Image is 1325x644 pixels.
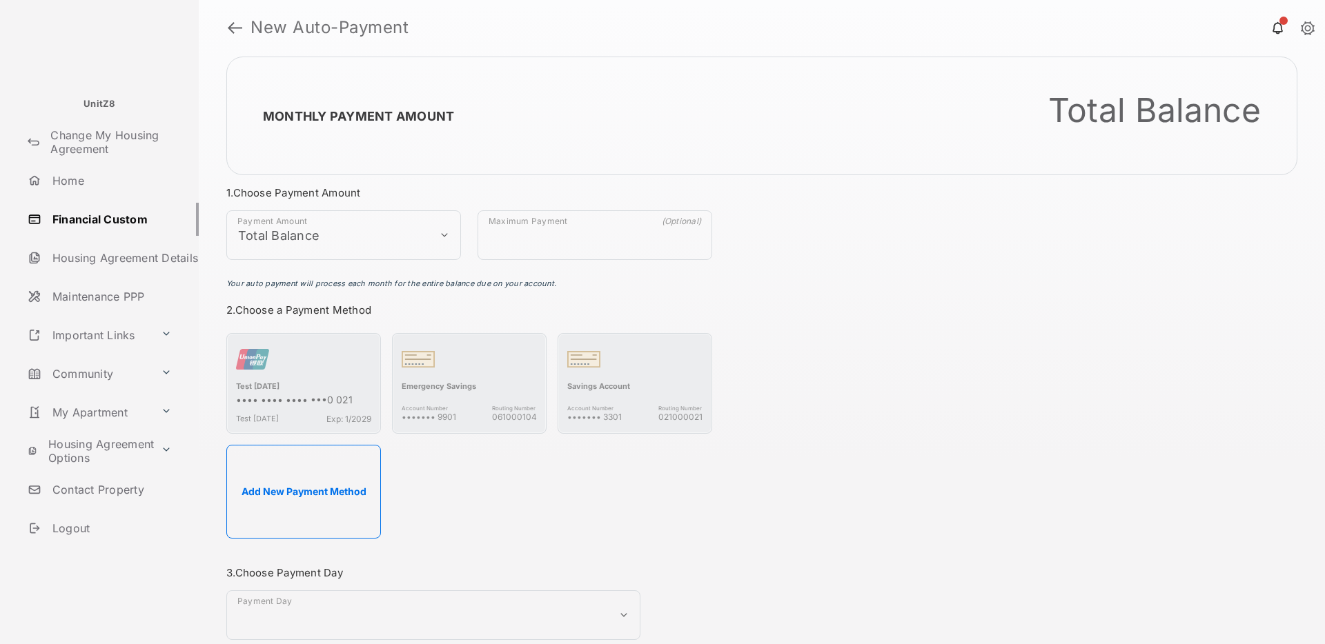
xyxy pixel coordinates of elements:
[22,280,199,313] a: Maintenance PPP
[249,109,454,123] h2: Monthly Payment Amount
[226,333,381,434] div: Test [DATE]•••• •••• •••• •••0 021Test [DATE]Exp: 1/2029
[22,125,199,159] a: Change My Housing Agreement
[251,19,409,36] strong: New Auto-Payment
[567,381,703,394] div: Savings Account
[236,381,371,394] div: Test [DATE]
[22,512,199,545] a: Logout
[226,303,712,316] h3: 2. Choose a Payment Method
[22,164,199,197] a: Home
[22,396,155,429] a: My Apartment
[226,186,712,199] h3: 1. Choose Payment Amount
[492,412,537,422] span: 061000104
[402,405,456,412] span: Account Number
[567,412,622,422] span: ••••••• 3301
[22,241,199,274] a: Housing Agreement Details
[22,434,155,467] a: Housing Agreement Options
[567,405,622,412] span: Account Number
[22,473,199,506] a: Contact Property
[558,333,712,434] div: Savings AccountAccount Number••••••• 3301Routing Number021000021
[392,333,547,434] div: Emergency SavingsAccount Number••••••• 9901Routing Number061000104
[226,278,709,290] p: Your auto payment will process each month for the entire balance due on your account.
[492,405,537,412] span: Routing Number
[658,405,703,412] span: Routing Number
[22,319,155,352] a: Important Links
[226,566,712,579] h3: 3. Choose Payment Day
[226,445,381,539] button: Add New Payment Method
[22,203,199,236] a: Financial Custom
[326,414,371,424] span: Exp: 1/2029
[402,381,537,394] div: Emergency Savings
[402,412,456,422] span: ••••••• 9901
[236,394,371,408] div: •••• •••• •••• •••0 021
[236,414,279,424] span: Test [DATE]
[22,357,155,390] a: Community
[658,412,703,422] span: 021000021
[84,97,115,111] p: UnitZ8
[1048,90,1261,130] div: Total Balance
